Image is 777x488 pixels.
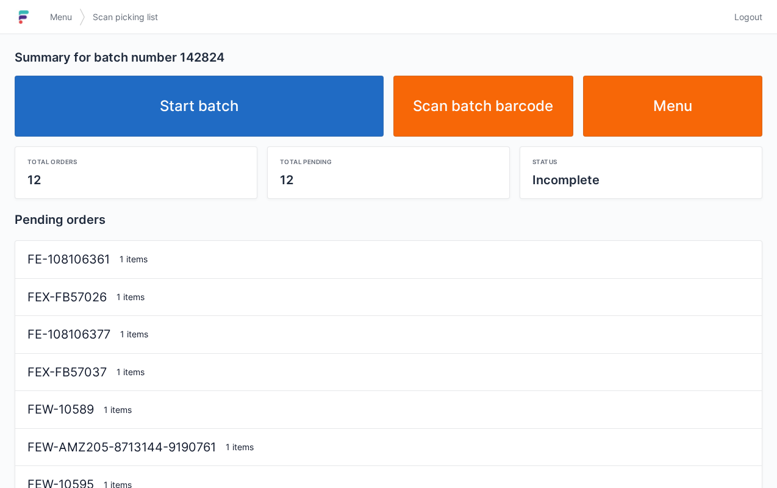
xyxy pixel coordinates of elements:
div: Incomplete [532,171,750,188]
div: Total pending [280,157,497,167]
div: 1 items [221,441,754,453]
a: Scan batch barcode [393,76,573,137]
div: FEW-10589 [23,401,99,418]
div: 1 items [115,253,754,265]
div: 1 items [112,291,754,303]
div: Status [532,157,750,167]
h2: Summary for batch number 142824 [15,49,762,66]
img: logo-small.jpg [15,7,33,27]
div: FEW-AMZ205-8713144-9190761 [23,439,221,456]
a: Menu [583,76,763,137]
div: 1 items [112,366,754,378]
div: FE-108106361 [23,251,115,268]
span: Scan picking list [93,11,158,23]
img: svg> [79,2,85,32]
div: Total orders [27,157,245,167]
a: Menu [43,6,79,28]
div: 12 [27,171,245,188]
a: Start batch [15,76,384,137]
div: 1 items [115,328,754,340]
h2: Pending orders [15,211,762,228]
div: 12 [280,171,497,188]
div: 1 items [99,404,754,416]
span: Menu [50,11,72,23]
a: Scan picking list [85,6,165,28]
div: FEX-FB57037 [23,364,112,381]
div: FE-108106377 [23,326,115,343]
span: Logout [734,11,762,23]
div: FEX-FB57026 [23,289,112,306]
a: Logout [727,6,762,28]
